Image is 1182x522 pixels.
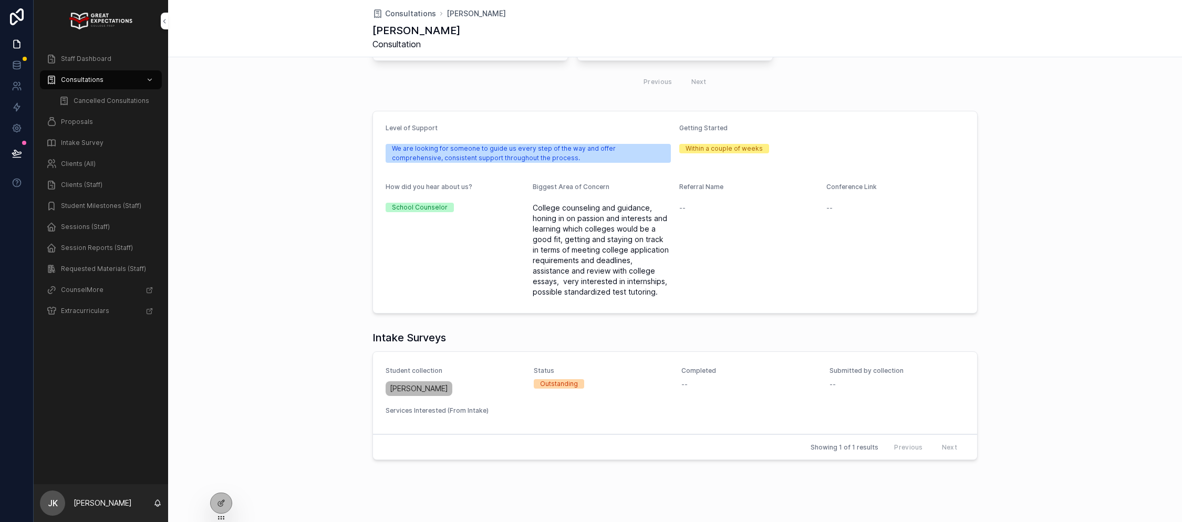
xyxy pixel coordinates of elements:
span: -- [826,203,833,213]
a: [PERSON_NAME] [447,8,506,19]
span: Showing 1 of 1 results [811,443,878,452]
span: Getting Started [679,124,728,132]
span: Intake Survey [61,139,103,147]
span: Student Milestones (Staff) [61,202,141,210]
div: Outstanding [540,379,578,389]
span: How did you hear about us? [386,183,472,191]
span: Submitted by collection [830,367,965,375]
a: Proposals [40,112,162,131]
a: Consultations [372,8,436,19]
span: Status [534,367,669,375]
img: App logo [69,13,132,29]
span: Consultations [61,76,103,84]
span: Student collection [386,367,521,375]
h1: Intake Surveys [372,330,446,345]
span: Session Reports (Staff) [61,244,133,252]
span: Consultation [372,38,460,50]
span: CounselMore [61,286,103,294]
span: Biggest Area of Concern [533,183,609,191]
a: Intake Survey [40,133,162,152]
span: Consultations [385,8,436,19]
a: Session Reports (Staff) [40,238,162,257]
a: Student collection[PERSON_NAME]StatusOutstandingCompleted--Submitted by collection--Services Inte... [373,352,977,434]
span: Sessions (Staff) [61,223,110,231]
span: Clients (All) [61,160,96,168]
span: Referral Name [679,183,723,191]
span: Services Interested (From Intake) [386,406,521,415]
span: Conference Link [826,183,877,191]
a: Consultations [40,70,162,89]
a: CounselMore [40,280,162,299]
span: Cancelled Consultations [74,97,149,105]
a: Student Milestones (Staff) [40,196,162,215]
p: [PERSON_NAME] [74,498,132,508]
h1: [PERSON_NAME] [372,23,460,38]
a: Clients (Staff) [40,175,162,194]
span: Requested Materials (Staff) [61,265,146,273]
a: Sessions (Staff) [40,217,162,236]
a: Clients (All) [40,154,162,173]
a: Staff Dashboard [40,49,162,68]
span: -- [679,203,686,213]
a: Extracurriculars [40,301,162,320]
div: We are looking for someone to guide us every step of the way and offer comprehensive, consistent ... [392,144,665,163]
span: Extracurriculars [61,307,109,315]
a: [PERSON_NAME] [386,381,452,396]
span: JK [48,497,58,509]
span: Level of Support [386,124,438,132]
div: scrollable content [34,42,168,334]
span: Completed [681,367,817,375]
span: [PERSON_NAME] [390,383,448,394]
span: Proposals [61,118,93,126]
span: -- [681,379,688,390]
span: Clients (Staff) [61,181,102,189]
span: College counseling and guidance, honing in on passion and interests and learning which colleges w... [533,203,671,297]
div: Within a couple of weeks [686,144,763,153]
span: Staff Dashboard [61,55,111,63]
a: Requested Materials (Staff) [40,259,162,278]
a: Cancelled Consultations [53,91,162,110]
span: -- [830,379,836,390]
div: School Counselor [392,203,448,212]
